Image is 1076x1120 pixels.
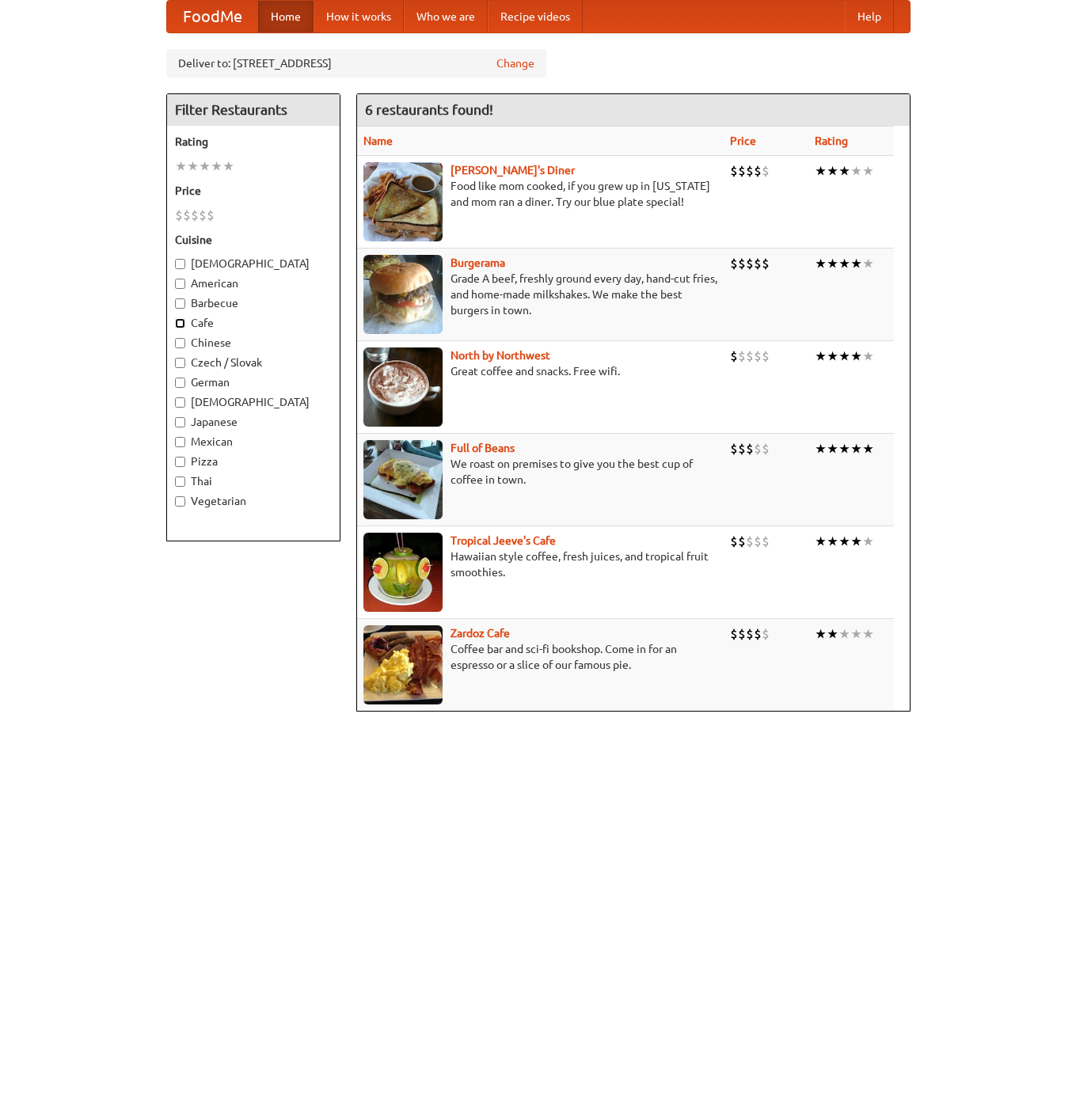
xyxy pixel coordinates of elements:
[738,440,746,457] li: $
[175,496,185,507] input: Vegetarian
[730,135,756,147] a: Price
[754,440,762,457] li: $
[363,625,443,704] img: zardoz.jpg
[730,625,738,643] li: $
[166,49,546,78] div: Deliver to: [STREET_ADDRESS]
[746,533,754,550] li: $
[175,493,332,509] label: Vegetarian
[762,533,770,550] li: $
[183,207,191,224] li: $
[827,162,838,180] li: ★
[175,358,185,368] input: Czech / Slovak
[175,338,185,348] input: Chinese
[746,162,754,180] li: $
[762,440,770,457] li: $
[363,162,443,241] img: sallys.jpg
[815,625,827,643] li: ★
[762,625,770,643] li: $
[363,641,717,673] p: Coffee bar and sci-fi bookshop. Come in for an espresso or a slice of our famous pie.
[175,473,332,489] label: Thai
[730,255,738,272] li: $
[862,533,874,550] li: ★
[199,207,207,224] li: $
[738,347,746,365] li: $
[363,135,393,147] a: Name
[175,457,185,467] input: Pizza
[862,162,874,180] li: ★
[746,440,754,457] li: $
[199,158,211,175] li: ★
[211,158,222,175] li: ★
[850,347,862,365] li: ★
[191,207,199,224] li: $
[451,627,510,640] a: Zardoz Cafe
[175,476,185,487] input: Thai
[730,533,738,550] li: $
[815,162,827,180] li: ★
[175,232,332,248] h5: Cuisine
[175,437,185,447] input: Mexican
[451,442,515,454] b: Full of Beans
[363,363,717,379] p: Great coffee and snacks. Free wifi.
[827,440,838,457] li: ★
[838,440,850,457] li: ★
[175,259,185,269] input: [DEMOGRAPHIC_DATA]
[738,255,746,272] li: $
[175,454,332,469] label: Pizza
[314,1,404,32] a: How it works
[175,394,332,410] label: [DEMOGRAPHIC_DATA]
[730,162,738,180] li: $
[175,374,332,390] label: German
[363,456,717,488] p: We roast on premises to give you the best cup of coffee in town.
[838,162,850,180] li: ★
[850,162,862,180] li: ★
[815,135,848,147] a: Rating
[762,162,770,180] li: $
[175,417,185,427] input: Japanese
[815,533,827,550] li: ★
[404,1,488,32] a: Who we are
[488,1,583,32] a: Recipe videos
[175,207,183,224] li: $
[738,162,746,180] li: $
[451,349,550,362] a: North by Northwest
[738,625,746,643] li: $
[850,533,862,550] li: ★
[363,255,443,334] img: burgerama.jpg
[838,625,850,643] li: ★
[175,335,332,351] label: Chinese
[167,94,340,126] h4: Filter Restaurants
[175,378,185,388] input: German
[815,255,827,272] li: ★
[175,275,332,291] label: American
[175,414,332,430] label: Japanese
[845,1,894,32] a: Help
[746,625,754,643] li: $
[730,347,738,365] li: $
[207,207,215,224] li: $
[258,1,314,32] a: Home
[838,255,850,272] li: ★
[175,355,332,370] label: Czech / Slovak
[862,347,874,365] li: ★
[827,625,838,643] li: ★
[451,256,505,269] a: Burgerama
[754,255,762,272] li: $
[175,279,185,289] input: American
[451,164,575,177] a: [PERSON_NAME]'s Diner
[365,102,493,117] ng-pluralize: 6 restaurants found!
[754,347,762,365] li: $
[363,549,717,580] p: Hawaiian style coffee, fresh juices, and tropical fruit smoothies.
[175,158,187,175] li: ★
[363,440,443,519] img: beans.jpg
[175,318,185,328] input: Cafe
[175,256,332,271] label: [DEMOGRAPHIC_DATA]
[838,533,850,550] li: ★
[451,534,556,547] a: Tropical Jeeve's Cafe
[754,533,762,550] li: $
[862,625,874,643] li: ★
[827,347,838,365] li: ★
